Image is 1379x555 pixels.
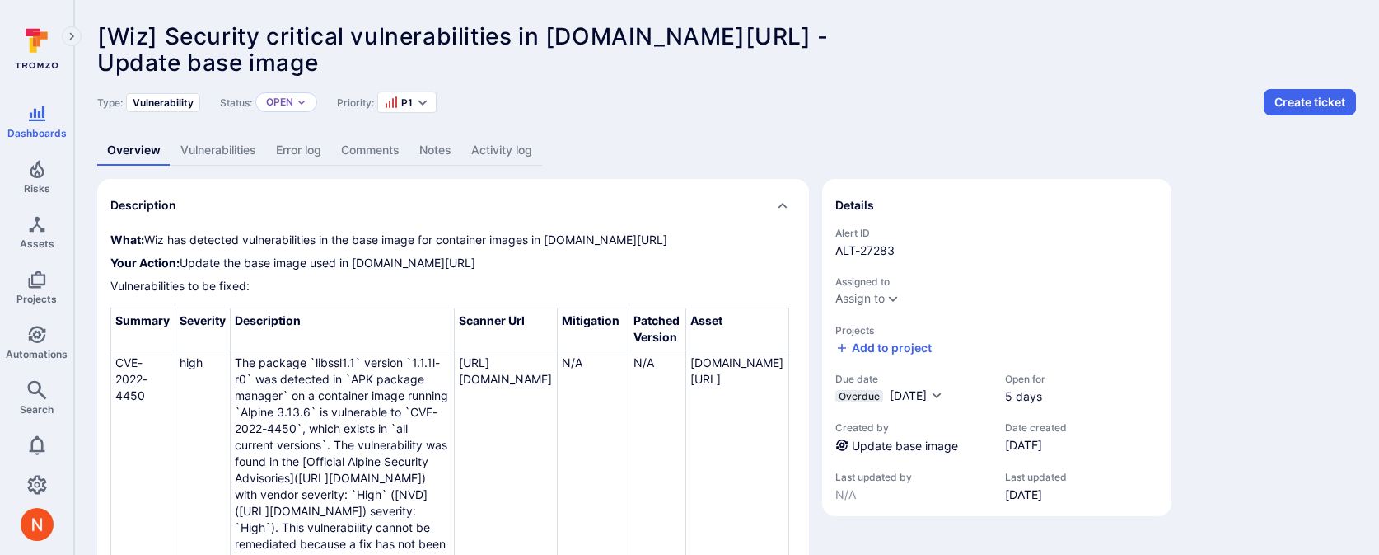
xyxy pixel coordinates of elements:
[175,308,231,350] th: Severity
[409,135,461,166] a: Notes
[110,233,144,247] b: What:
[835,373,989,405] div: Due date field
[454,308,557,350] th: Scanner Url
[839,390,880,402] span: Overdue
[416,96,429,109] button: Expand dropdown
[835,227,1158,239] span: Alert ID
[401,96,413,109] span: P1
[629,308,686,350] th: Patched Version
[835,471,989,483] span: Last updated by
[459,355,552,386] a: [URL][DOMAIN_NAME]
[66,30,77,44] i: Expand navigation menu
[835,197,874,214] h2: Details
[110,232,796,248] p: Wiz has detected vulnerabilities in the base image for container images in [DOMAIN_NAME][URL]
[337,96,374,109] span: Priority:
[20,403,54,416] span: Search
[171,135,266,166] a: Vulnerabilities
[6,348,68,360] span: Automations
[110,278,796,294] p: Vulnerabilities to be fixed:
[331,135,409,166] a: Comments
[835,275,1158,288] span: Assigned to
[297,97,306,107] button: Expand dropdown
[21,508,54,541] img: ACg8ocIprwjrgDQnDsNSk9Ghn5p5-B8DpAKWoJ5Gi9syOE4K59tr4Q=s96-c
[126,93,200,112] div: Vulnerability
[220,96,252,109] span: Status:
[21,508,54,541] div: Neeren Patki
[385,96,413,109] button: P1
[1005,487,1067,503] span: [DATE]
[110,255,796,271] p: Update the base image used in [DOMAIN_NAME][URL]
[557,308,629,350] th: Mitigation
[835,373,989,385] span: Due date
[1005,437,1067,454] span: [DATE]
[7,127,67,139] span: Dashboards
[1005,373,1045,385] span: Open for
[835,324,1158,336] span: Projects
[266,135,331,166] a: Error log
[822,179,1171,516] section: details card
[231,308,454,350] th: Description
[890,388,943,405] button: [DATE]
[24,182,50,195] span: Risks
[1264,89,1356,115] button: Create ticket
[835,487,989,503] span: N/A
[461,135,542,166] a: Activity log
[1005,471,1067,483] span: Last updated
[298,471,422,485] a: [URL][DOMAIN_NAME]
[97,179,809,232] div: Collapse description
[1005,421,1067,434] span: Date created
[110,197,176,214] h2: Description
[20,238,54,250] span: Assets
[886,292,900,305] button: Expand dropdown
[111,308,175,350] th: Summary
[97,22,829,50] span: [Wiz] Security critical vulnerabilities in [DOMAIN_NAME][URL] -
[97,96,123,109] span: Type:
[239,504,362,518] a: [URL][DOMAIN_NAME]
[97,135,171,166] a: Overview
[97,49,318,77] span: Update base image
[835,242,1158,259] span: ALT-27283
[1005,388,1045,405] span: 5 days
[835,340,932,356] button: Add to project
[890,388,927,402] span: [DATE]
[62,26,82,46] button: Expand navigation menu
[835,292,885,305] button: Assign to
[852,439,958,453] a: Update base image
[16,293,57,305] span: Projects
[110,256,180,270] b: Your Action:
[266,96,293,109] button: Open
[97,135,1356,166] div: Alert tabs
[685,308,788,350] th: Asset
[835,421,989,434] span: Created by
